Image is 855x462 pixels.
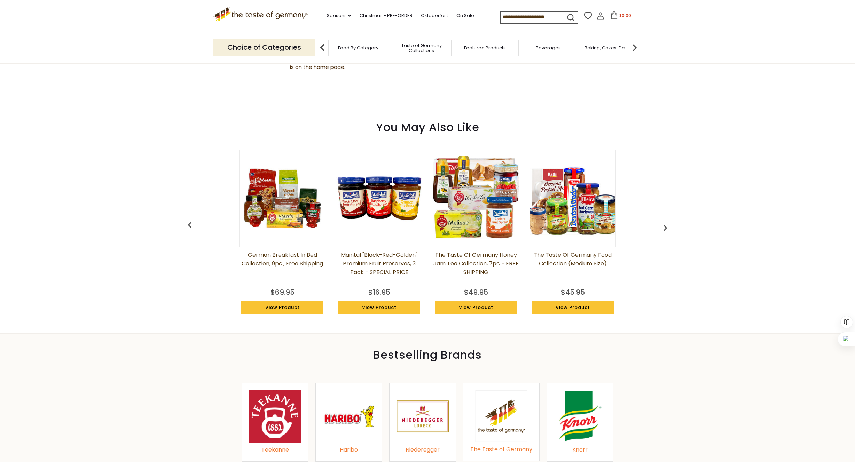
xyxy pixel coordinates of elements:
a: On Sale [456,12,474,19]
div: You May Also Like [186,110,669,141]
div: $49.95 [464,287,488,297]
div: $69.95 [270,287,295,297]
div: Knorr [554,445,606,455]
a: View Product [338,301,420,314]
span: $0.00 [619,13,631,18]
p: Choice of Categories [213,39,315,56]
img: The Taste of Germany [475,390,527,442]
a: Baking, Cakes, Desserts [585,45,638,50]
a: Featured Products [464,45,506,50]
button: $0.00 [606,11,635,22]
a: Maintal "Black-Red-Golden" Premium Fruit Preserves, 3 pack - SPECIAL PRICE [336,250,422,285]
div: The Taste of Germany [470,445,532,454]
a: Oktoberfest [421,12,448,19]
a: Taste of Germany Collections [394,43,449,53]
img: previous arrow [660,222,671,233]
div: $45.95 [561,287,585,297]
div: $16.95 [368,287,390,297]
img: previous arrow [184,220,195,231]
div: Teekanne [249,445,301,455]
div: Haribo [323,445,375,455]
a: The Taste of Germany [470,390,532,443]
img: German Breakfast in Bed Collection, 9pc., Free Shipping [240,156,325,241]
a: Food By Category [338,45,378,50]
a: German Breakfast in Bed Collection, 9pc., Free Shipping [239,250,325,285]
a: Seasons [327,12,351,19]
img: Teekanne [249,390,301,443]
img: Maintal [336,156,422,241]
img: Niederegger [397,390,449,443]
img: Haribo [323,390,375,443]
div: Niederegger [397,445,449,455]
img: Knorr [554,390,606,443]
a: Christmas - PRE-ORDER [360,12,413,19]
img: previous arrow [315,41,329,55]
a: The Taste of Germany Honey Jam Tea Collection, 7pc - FREE SHIPPING [433,250,519,285]
a: The Taste of Germany Food Collection (medium size) [530,250,616,285]
a: View Product [532,301,614,314]
img: The Taste of Germany Honey Jam Tea Collection, 7pc - FREE SHIPPING [433,156,519,241]
div: Bestselling Brands [0,351,855,359]
a: View Product [241,301,323,314]
a: Beverages [536,45,561,50]
img: next arrow [628,41,642,55]
img: The Taste of Germany Food Collection (medium size) [530,156,615,241]
a: View Product [435,301,517,314]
